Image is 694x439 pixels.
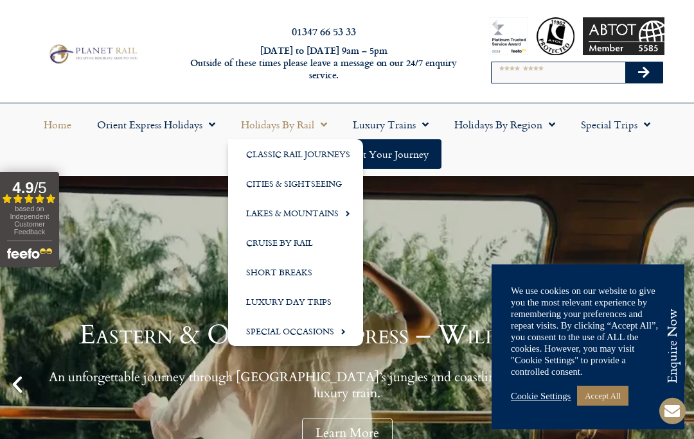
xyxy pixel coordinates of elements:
div: We use cookies on our website to give you the most relevant experience by remembering your prefer... [511,285,665,377]
img: Planet Rail Train Holidays Logo [46,42,139,65]
nav: Menu [6,110,688,169]
div: Previous slide [6,374,28,395]
a: Luxury Day Trips [228,287,363,316]
a: Holidays by Region [441,110,568,139]
a: Home [31,110,84,139]
a: Luxury Trains [340,110,441,139]
p: An unforgettable journey through [GEOGRAPHIC_DATA]’s jungles and coastlines aboard Asia’s most ic... [32,369,662,401]
a: Special Trips [568,110,663,139]
a: Cities & Sightseeing [228,169,363,198]
a: Start your Journey [334,139,441,169]
a: 01347 66 53 33 [292,24,356,39]
a: Orient Express Holidays [84,110,228,139]
button: Search [625,62,663,83]
ul: Holidays by Rail [228,139,363,346]
a: Accept All [577,386,628,406]
h1: Eastern & Oriental Express – Wild Malaysia [32,322,662,349]
a: Special Occasions [228,316,363,346]
a: Short Breaks [228,257,363,287]
a: Classic Rail Journeys [228,139,363,169]
a: Lakes & Mountains [228,198,363,228]
a: Cookie Settings [511,390,571,402]
h6: [DATE] to [DATE] 9am – 5pm Outside of these times please leave a message on our 24/7 enquiry serv... [188,45,459,81]
a: Holidays by Rail [228,110,340,139]
a: Cruise by Rail [228,228,363,257]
